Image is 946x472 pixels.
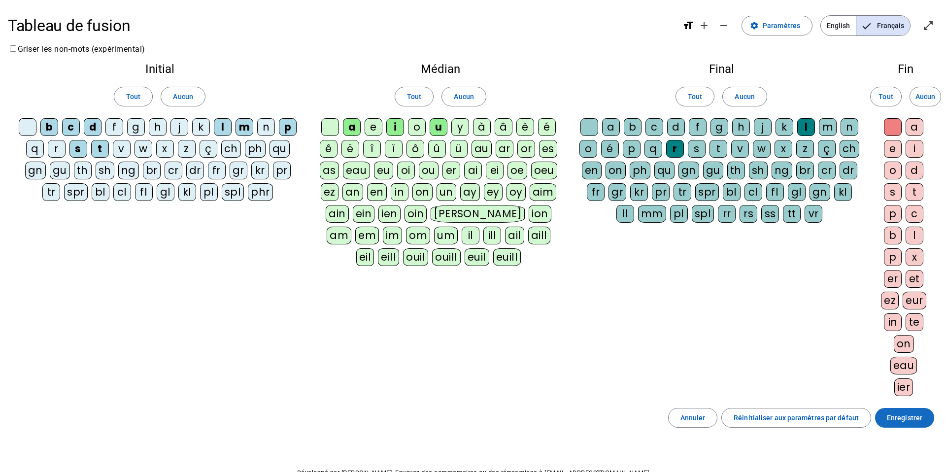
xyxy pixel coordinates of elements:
div: é [601,140,619,158]
div: phr [248,183,273,201]
div: ein [353,205,375,223]
span: Annuler [680,412,706,424]
div: kl [834,183,852,201]
div: spr [64,183,88,201]
div: n [257,118,275,136]
div: ss [761,205,779,223]
div: ai [464,162,482,179]
div: te [906,313,923,331]
div: eau [890,357,917,374]
div: en [367,183,387,201]
div: ar [496,140,513,158]
div: eur [903,292,926,309]
div: br [796,162,814,179]
div: sh [96,162,114,179]
div: f [105,118,123,136]
div: o [579,140,597,158]
div: p [884,205,902,223]
div: euil [465,248,489,266]
div: qu [270,140,290,158]
div: an [342,183,363,201]
button: Aucun [441,87,486,106]
span: Aucun [454,91,473,102]
div: om [406,227,430,244]
div: rr [718,205,736,223]
div: et [906,270,923,288]
button: Entrer en plein écran [918,16,938,35]
div: a [602,118,620,136]
div: fl [135,183,153,201]
div: c [906,205,923,223]
div: l [214,118,232,136]
button: Aucun [722,87,767,106]
span: Tout [126,91,140,102]
span: Enregistrer [887,412,922,424]
div: spl [222,183,244,201]
div: z [178,140,196,158]
mat-icon: settings [750,21,759,30]
div: t [91,140,109,158]
div: g [127,118,145,136]
span: Aucun [915,91,935,102]
span: Paramètres [763,20,800,32]
div: [PERSON_NAME] [431,205,525,223]
div: kr [630,183,648,201]
div: u [430,118,447,136]
mat-icon: format_size [682,20,694,32]
span: Tout [407,91,421,102]
div: o [408,118,426,136]
div: p [623,140,641,158]
div: î [363,140,381,158]
div: qu [654,162,675,179]
div: au [472,140,492,158]
div: ê [320,140,338,158]
div: gn [810,183,830,201]
div: in [391,183,408,201]
div: spl [692,205,714,223]
button: Tout [395,87,434,106]
button: Augmenter la taille de la police [694,16,714,35]
button: Aucun [161,87,205,106]
div: sh [749,162,768,179]
div: br [143,162,161,179]
div: t [906,183,923,201]
span: Aucun [735,91,754,102]
button: Aucun [910,87,941,106]
h2: Final [577,63,865,75]
div: j [170,118,188,136]
div: x [906,248,923,266]
div: oi [397,162,415,179]
div: q [26,140,44,158]
div: v [731,140,749,158]
div: en [582,162,602,179]
div: eil [356,248,374,266]
button: Tout [114,87,153,106]
div: ng [772,162,792,179]
div: oe [507,162,527,179]
div: fr [208,162,226,179]
h2: Initial [16,63,304,75]
div: f [689,118,707,136]
button: Tout [676,87,714,106]
div: l [797,118,815,136]
div: ç [818,140,836,158]
button: Enregistrer [875,408,934,428]
div: è [516,118,534,136]
div: gr [608,183,626,201]
div: spr [695,183,719,201]
div: er [442,162,460,179]
div: x [156,140,174,158]
div: w [135,140,152,158]
div: un [437,183,456,201]
div: ouill [432,248,460,266]
div: eill [378,248,399,266]
div: tt [783,205,801,223]
div: im [383,227,402,244]
div: m [819,118,837,136]
div: e [365,118,382,136]
div: ay [460,183,480,201]
div: rs [740,205,757,223]
mat-icon: open_in_full [922,20,934,32]
mat-button-toggle-group: Language selection [820,15,911,36]
div: pl [200,183,218,201]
